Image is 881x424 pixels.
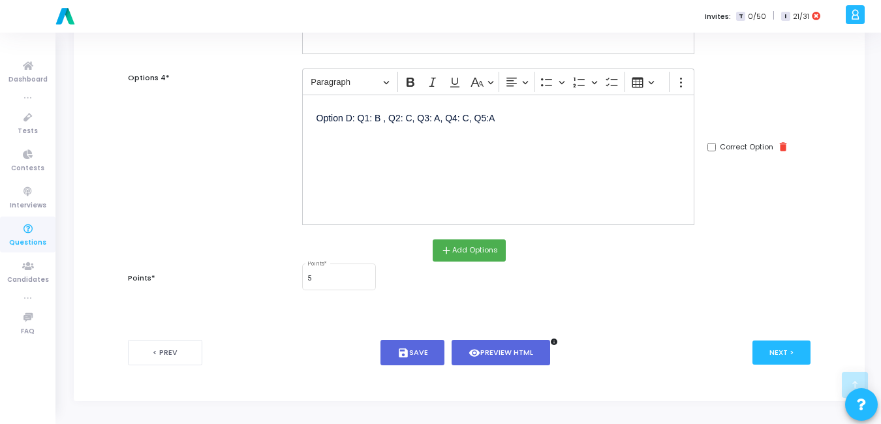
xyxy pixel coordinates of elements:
span: T [736,12,745,22]
button: Paragraph [305,72,395,92]
label: Correct Option [720,142,773,153]
span: 0/50 [748,11,766,22]
img: logo [52,3,78,29]
span: 21/31 [793,11,809,22]
span: I [781,12,790,22]
button: Next > [752,341,811,365]
div: Editor editing area: main [302,95,695,225]
button: saveSave [380,340,445,365]
label: Options 4* [128,72,170,83]
label: Points* [128,273,155,284]
i: info [550,338,558,346]
button: visibilityPreview HTML [452,340,550,365]
p: Option D: Q1: B , Q2: C, Q3: A, Q4: C, Q5:A [317,109,681,125]
span: Contests [11,163,44,174]
i: add [440,245,452,256]
span: FAQ [21,326,35,337]
i: visibility [469,347,480,359]
button: < Prev [128,340,202,365]
span: Interviews [10,200,46,211]
span: Tests [18,126,38,137]
i: save [397,347,409,359]
span: Questions [9,237,46,249]
div: Editor toolbar [302,68,695,94]
span: Dashboard [8,74,48,85]
span: | [773,9,775,23]
button: addAdd Options [433,239,506,262]
label: Invites: [705,11,731,22]
span: Paragraph [311,74,379,90]
span: Candidates [7,275,49,286]
i: delete [777,141,789,153]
